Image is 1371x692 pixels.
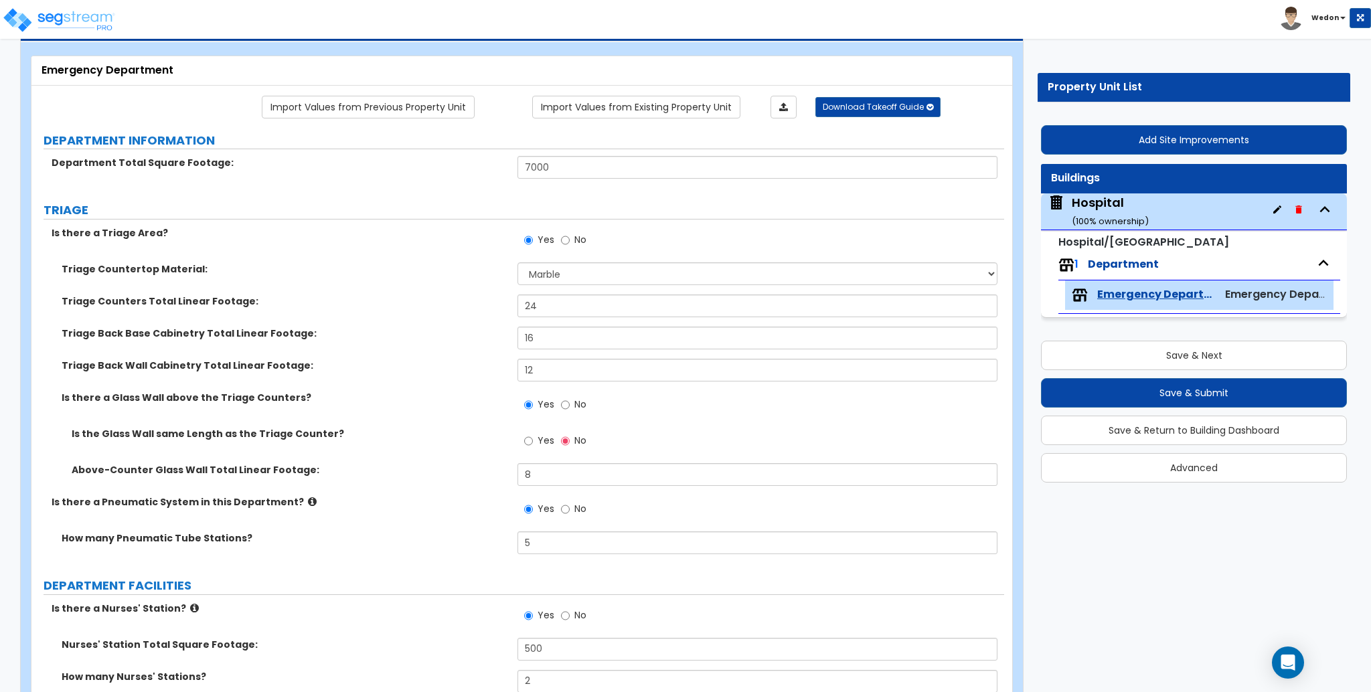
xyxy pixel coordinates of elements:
label: TRIAGE [44,201,1004,219]
label: Triage Back Wall Cabinetry Total Linear Footage: [62,359,507,372]
span: No [574,608,586,622]
span: Yes [538,608,554,622]
div: Open Intercom Messenger [1272,646,1304,679]
label: How many Nurses' Stations? [62,670,507,683]
span: No [574,233,586,246]
button: Save & Next [1041,341,1347,370]
img: building.svg [1048,194,1065,211]
span: Emergency Department [1225,286,1357,302]
label: Is there a Triage Area? [52,226,507,240]
label: Triage Back Base Cabinetry Total Linear Footage: [62,327,507,340]
span: Yes [538,398,554,411]
small: ( 100 % ownership) [1072,215,1149,228]
label: DEPARTMENT FACILITIES [44,577,1004,594]
label: Triage Counters Total Linear Footage: [62,294,507,308]
label: Nurses' Station Total Square Footage: [62,638,507,651]
label: How many Pneumatic Tube Stations? [62,531,507,545]
input: No [561,502,570,517]
span: No [574,434,586,447]
b: Wedon [1311,13,1339,23]
div: Hospital [1072,194,1149,228]
input: Yes [524,502,533,517]
label: Is there a Glass Wall above the Triage Counters? [62,391,507,404]
label: Above-Counter Glass Wall Total Linear Footage: [72,463,507,477]
label: Is there a Nurses' Station? [52,602,507,615]
a: Import the dynamic attributes value through Excel sheet [771,96,797,118]
span: Download Takeoff Guide [823,101,924,112]
input: Yes [524,398,533,412]
input: No [561,434,570,448]
span: Department [1088,256,1159,272]
img: tenants.png [1072,287,1088,303]
span: No [574,502,586,515]
button: Download Takeoff Guide [815,97,941,117]
img: logo_pro_r.png [2,7,116,33]
input: Yes [524,434,533,448]
span: Yes [538,434,554,447]
i: click for more info! [190,603,199,613]
input: Yes [524,233,533,248]
label: Is there a Pneumatic System in this Department? [52,495,507,509]
input: No [561,398,570,412]
label: Triage Countertop Material: [62,262,507,276]
span: Hospital [1048,194,1149,228]
div: Property Unit List [1048,80,1340,95]
button: Advanced [1041,453,1347,483]
span: Yes [538,233,554,246]
div: Emergency Department [42,63,1002,78]
button: Save & Return to Building Dashboard [1041,416,1347,445]
label: DEPARTMENT INFORMATION [44,132,1004,149]
span: Emergency Department [1097,287,1212,302]
button: Add Site Improvements [1041,125,1347,155]
i: click for more info! [308,497,317,507]
a: Import the dynamic attribute values from previous properties. [262,96,475,118]
div: Buildings [1051,171,1337,186]
span: 1 [1074,256,1078,272]
span: Yes [538,502,554,515]
button: Save & Submit [1041,378,1347,408]
label: Is the Glass Wall same Length as the Triage Counter? [72,427,507,440]
img: tenants.png [1058,257,1074,273]
small: Hospital/Surgery Center [1058,234,1229,250]
a: Import the dynamic attribute values from existing properties. [532,96,740,118]
input: No [561,233,570,248]
img: avatar.png [1279,7,1303,30]
input: No [561,608,570,623]
span: No [574,398,586,411]
input: Yes [524,608,533,623]
label: Department Total Square Footage: [52,156,507,169]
